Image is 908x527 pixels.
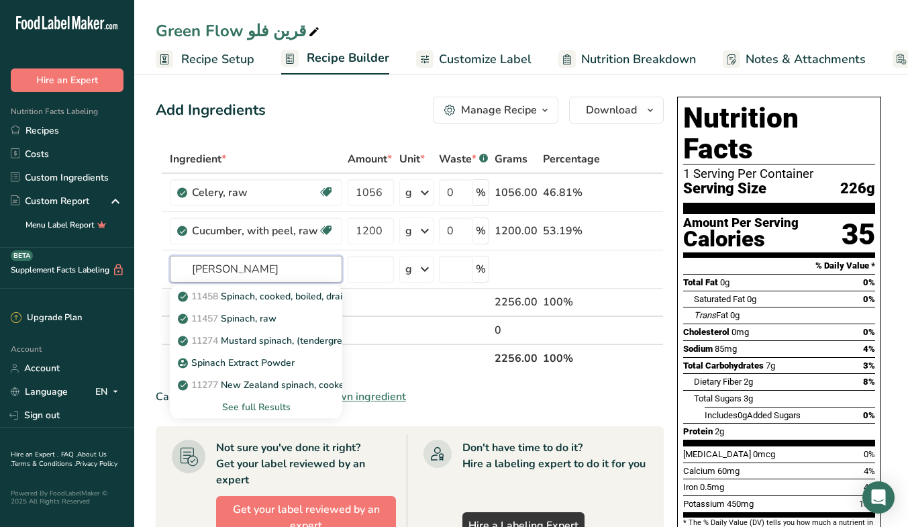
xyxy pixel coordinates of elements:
span: Sodium [683,344,713,354]
div: Open Intercom Messenger [862,481,895,514]
div: 35 [842,217,875,252]
span: Percentage [543,151,600,167]
span: 0% [864,449,875,459]
span: 450mg [727,499,754,509]
a: 11458Spinach, cooked, boiled, drained, without salt [170,285,342,307]
div: See full Results [170,396,342,418]
span: 0mg [732,327,749,337]
span: 226g [840,181,875,197]
span: 2g [744,377,753,387]
button: Hire an Expert [11,68,123,92]
div: g [405,223,412,239]
div: BETA [11,250,33,261]
span: Iron [683,482,698,492]
span: Nutrition Breakdown [581,50,696,68]
div: Calories [683,230,799,249]
input: Add Ingredient [170,256,342,283]
div: 1200.00 [495,223,538,239]
div: Celery, raw [192,185,318,201]
p: New Zealand spinach, cooked, boiled, drained, without salt [181,378,474,392]
div: See full Results [181,400,332,414]
a: About Us . [11,450,107,469]
span: 0% [863,277,875,287]
div: Green Flow قرين فلو [156,19,322,43]
div: Powered By FoodLabelMaker © 2025 All Rights Reserved [11,489,123,506]
a: 11457Spinach, raw [170,307,342,330]
th: Net Totals [167,344,492,372]
span: 7g [766,361,775,371]
span: 11458 [191,290,218,303]
div: Amount Per Serving [683,217,799,230]
span: Grams [495,151,527,167]
span: Notes & Attachments [746,50,866,68]
span: Potassium [683,499,725,509]
th: 2256.00 [492,344,540,372]
div: 46.81% [543,185,600,201]
button: Manage Recipe [433,97,558,124]
span: 11274 [191,334,218,347]
span: 0% [863,294,875,304]
span: Total Carbohydrates [683,361,764,371]
a: FAQ . [61,450,77,459]
span: Recipe Builder [307,49,389,67]
i: Trans [694,310,716,320]
p: Mustard spinach, (tendergreen), raw [181,334,378,348]
span: Includes Added Sugars [705,410,801,420]
div: 2256.00 [495,294,538,310]
a: Recipe Builder [281,43,389,75]
span: 3g [744,393,753,403]
span: Total Sugars [694,393,742,403]
span: Calcium [683,466,715,476]
a: Nutrition Breakdown [558,44,696,75]
span: 85mg [715,344,737,354]
span: Cholesterol [683,327,729,337]
div: Not sure you've done it right? Get your label reviewed by an expert [216,440,396,488]
div: Can't find your ingredient? [156,389,664,405]
a: Recipe Setup [156,44,254,75]
span: Saturated Fat [694,294,745,304]
section: % Daily Value * [683,258,875,274]
button: Download [569,97,664,124]
div: 53.19% [543,223,600,239]
p: Spinach Extract Powder [181,356,295,370]
div: 1056.00 [495,185,538,201]
div: Manage Recipe [461,102,537,118]
div: Cucumber, with peel, raw [192,223,318,239]
span: 0% [863,327,875,337]
a: Spinach Extract Powder [170,352,342,374]
span: Recipe Setup [181,50,254,68]
span: 10% [859,499,875,509]
p: Spinach, cooked, boiled, drained, without salt [181,289,415,303]
div: Upgrade Plan [11,312,82,325]
div: g [405,261,412,277]
div: Add Ingredients [156,99,266,122]
span: Add your own ingredient [285,389,406,405]
span: Total Fat [683,277,718,287]
span: Dietary Fiber [694,377,742,387]
span: 0% [863,410,875,420]
div: 0 [495,322,538,338]
a: Terms & Conditions . [11,459,76,469]
span: 4% [863,344,875,354]
span: [MEDICAL_DATA] [683,449,751,459]
a: Customize Label [416,44,532,75]
span: 4% [864,466,875,476]
span: Protein [683,426,713,436]
span: Serving Size [683,181,766,197]
span: 11277 [191,379,218,391]
h1: Nutrition Facts [683,103,875,164]
span: 0g [730,310,740,320]
span: 2g [715,426,724,436]
span: Unit [399,151,425,167]
div: 1 Serving Per Container [683,167,875,181]
span: Customize Label [439,50,532,68]
span: 0g [747,294,756,304]
th: 100% [540,344,603,372]
a: Privacy Policy [76,459,117,469]
a: Language [11,380,68,403]
div: Waste [439,151,488,167]
span: 60mg [717,466,740,476]
span: Ingredient [170,151,226,167]
span: 0g [720,277,729,287]
p: Spinach, raw [181,312,276,326]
